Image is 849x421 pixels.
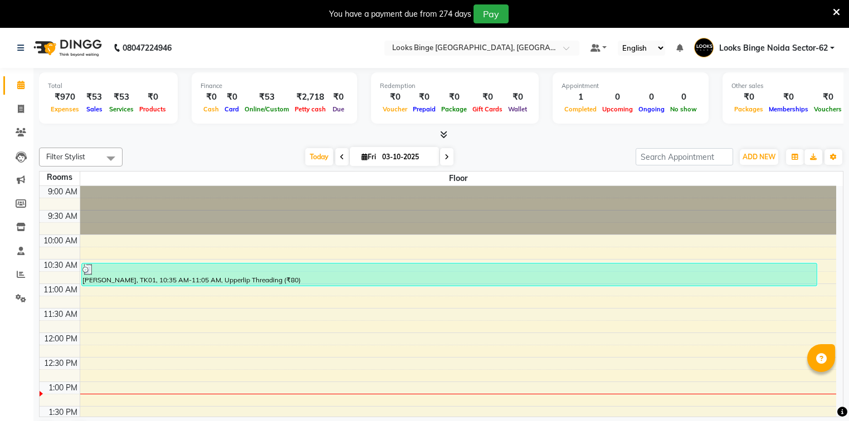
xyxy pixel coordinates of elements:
span: Packages [731,105,766,113]
div: 0 [667,91,700,104]
span: Petty cash [292,105,329,113]
span: Services [106,105,136,113]
input: Search Appointment [636,148,733,165]
div: ₹0 [438,91,470,104]
div: ₹970 [48,91,82,104]
div: ₹53 [82,91,106,104]
div: [PERSON_NAME], TK01, 10:35 AM-11:05 AM, Upperlip Threading (₹80) [82,263,817,286]
iframe: chat widget [802,376,838,410]
span: Card [222,105,242,113]
div: 12:30 PM [42,358,80,369]
div: 0 [636,91,667,104]
span: Cash [201,105,222,113]
div: You have a payment due from 274 days [329,8,471,20]
div: 10:30 AM [41,260,80,271]
span: Today [305,148,333,165]
b: 08047224946 [123,32,172,63]
span: ADD NEW [743,153,775,161]
div: 9:00 AM [46,186,80,198]
div: ₹0 [470,91,505,104]
span: Due [330,105,347,113]
div: 1 [562,91,599,104]
div: ₹0 [222,91,242,104]
div: ₹2,718 [292,91,329,104]
div: 10:00 AM [41,235,80,247]
div: ₹0 [766,91,811,104]
div: Total [48,81,169,91]
span: Memberships [766,105,811,113]
div: Finance [201,81,348,91]
div: 1:30 PM [46,407,80,418]
button: ADD NEW [740,149,778,165]
div: ₹0 [136,91,169,104]
div: ₹0 [731,91,766,104]
div: ₹0 [380,91,410,104]
div: 12:00 PM [42,333,80,345]
div: ₹53 [242,91,292,104]
div: ₹0 [410,91,438,104]
div: Redemption [380,81,530,91]
div: ₹0 [811,91,845,104]
div: 1:00 PM [46,382,80,394]
span: Upcoming [599,105,636,113]
span: Sales [84,105,105,113]
span: Completed [562,105,599,113]
span: Ongoing [636,105,667,113]
span: Voucher [380,105,410,113]
span: Filter Stylist [46,152,85,161]
span: Looks Binge Noida Sector-62 [719,42,828,54]
span: Expenses [48,105,82,113]
span: Products [136,105,169,113]
div: ₹0 [329,91,348,104]
span: Vouchers [811,105,845,113]
div: 11:00 AM [41,284,80,296]
span: Wallet [505,105,530,113]
div: 9:30 AM [46,210,80,222]
div: ₹0 [201,91,222,104]
span: Gift Cards [470,105,505,113]
img: logo [28,32,105,63]
div: Appointment [562,81,700,91]
button: Pay [474,4,509,23]
span: Fri [359,153,379,161]
div: ₹53 [106,91,136,104]
input: 2025-10-03 [379,149,435,165]
span: Online/Custom [242,105,292,113]
span: Package [438,105,470,113]
div: 11:30 AM [41,309,80,320]
div: ₹0 [505,91,530,104]
div: Rooms [40,172,80,183]
span: No show [667,105,700,113]
span: Floor [80,172,837,185]
div: 0 [599,91,636,104]
span: Prepaid [410,105,438,113]
img: Looks Binge Noida Sector-62 [694,38,714,57]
